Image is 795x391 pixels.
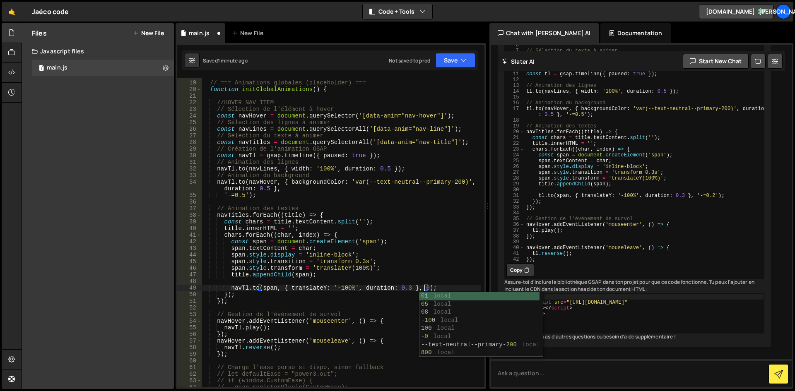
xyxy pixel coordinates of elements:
[177,318,202,324] div: 54
[505,118,524,123] div: 18
[505,175,524,181] div: 28
[505,239,524,245] div: 39
[177,166,202,172] div: 32
[133,30,164,36] button: New File
[505,199,524,204] div: 32
[699,4,773,19] a: [DOMAIN_NAME]
[39,65,44,72] span: 1
[600,23,670,43] div: Documentation
[177,79,202,86] div: 19
[177,364,202,371] div: 61
[502,58,535,65] h2: Slater AI
[505,245,524,251] div: 40
[505,251,524,257] div: 41
[177,106,202,113] div: 23
[32,7,69,17] div: Jaéco code
[177,305,202,311] div: 52
[177,291,202,298] div: 50
[177,311,202,318] div: 53
[177,172,202,179] div: 33
[177,331,202,338] div: 56
[189,29,210,37] div: main.js
[505,204,524,210] div: 33
[505,141,524,146] div: 22
[177,377,202,384] div: 63
[177,146,202,152] div: 29
[505,152,524,158] div: 24
[177,271,202,278] div: 47
[505,146,524,152] div: 23
[505,181,524,187] div: 29
[505,135,524,141] div: 21
[505,123,524,129] div: 19
[389,57,430,64] div: Not saved to prod
[177,205,202,212] div: 37
[506,264,534,277] button: Copy
[177,126,202,132] div: 26
[177,99,202,106] div: 22
[22,43,174,60] div: Javascript files
[505,233,524,239] div: 38
[505,222,524,228] div: 36
[489,23,599,43] div: Chat with [PERSON_NAME] AI
[435,53,475,68] button: Save
[177,351,202,357] div: 59
[505,228,524,233] div: 37
[177,298,202,305] div: 51
[505,129,524,135] div: 20
[505,216,524,222] div: 35
[177,338,202,344] div: 57
[177,371,202,377] div: 62
[177,285,202,291] div: 49
[505,210,524,216] div: 34
[177,225,202,232] div: 40
[505,164,524,170] div: 26
[177,218,202,225] div: 39
[177,324,202,331] div: 55
[177,192,202,199] div: 35
[47,64,67,72] div: main.js
[505,193,524,199] div: 31
[505,257,524,262] div: 42
[177,179,202,192] div: 34
[177,265,202,271] div: 46
[683,54,749,69] button: Start new chat
[32,29,47,38] h2: Files
[177,113,202,119] div: 24
[177,344,202,351] div: 58
[218,57,248,64] div: 1 minute ago
[177,139,202,146] div: 28
[203,57,248,64] div: Saved
[32,60,174,76] div: 16764/45809.js
[177,357,202,364] div: 60
[177,159,202,166] div: 31
[177,232,202,238] div: 41
[505,83,524,89] div: 13
[177,152,202,159] div: 30
[177,252,202,258] div: 44
[363,4,432,19] button: Code + Tools
[505,158,524,164] div: 25
[177,132,202,139] div: 27
[177,245,202,252] div: 43
[505,89,524,94] div: 14
[177,238,202,245] div: 42
[505,42,524,48] div: 6
[2,2,22,22] a: 🤙
[505,77,524,83] div: 12
[505,106,524,118] div: 17
[776,4,791,19] a: [PERSON_NAME]
[177,258,202,265] div: 45
[500,349,769,356] div: [PERSON_NAME]
[177,199,202,205] div: 36
[232,29,267,37] div: New File
[505,94,524,100] div: 15
[177,278,202,285] div: 48
[505,100,524,106] div: 16
[177,212,202,218] div: 38
[505,187,524,193] div: 30
[177,93,202,99] div: 21
[177,119,202,126] div: 25
[505,48,524,54] div: 7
